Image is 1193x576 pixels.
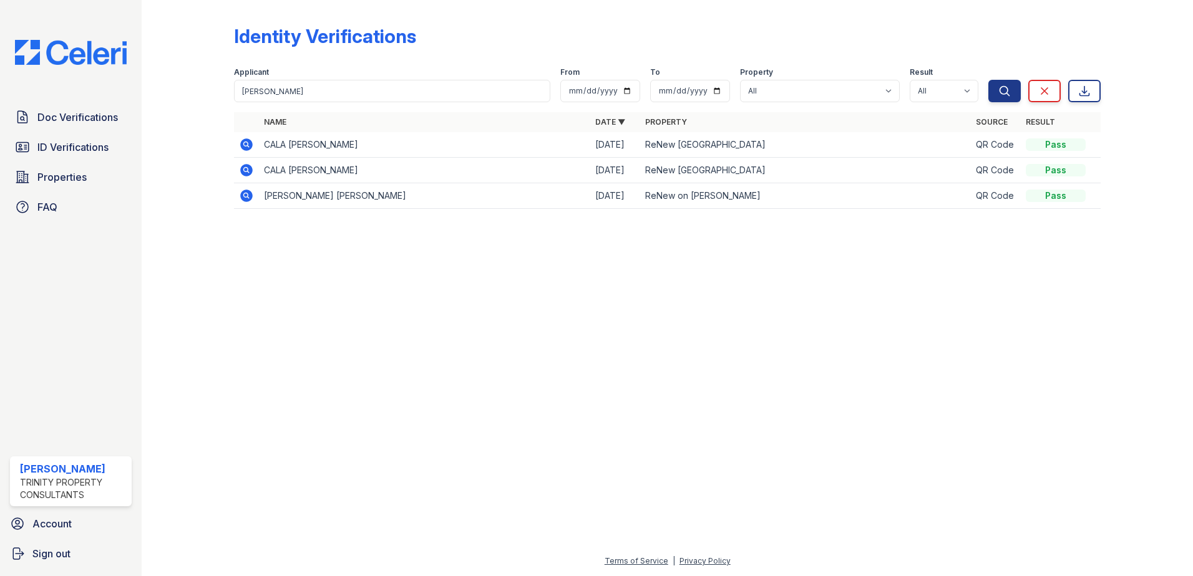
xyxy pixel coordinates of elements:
div: Pass [1026,190,1086,202]
div: Pass [1026,164,1086,176]
div: | [673,556,675,565]
a: Date ▼ [595,117,625,127]
td: ReNew [GEOGRAPHIC_DATA] [640,132,971,158]
a: Name [264,117,286,127]
a: Property [645,117,687,127]
a: Source [976,117,1008,127]
span: ID Verifications [37,140,109,155]
td: QR Code [971,158,1021,183]
div: Identity Verifications [234,25,416,47]
label: Result [910,67,933,77]
label: Property [740,67,773,77]
span: Doc Verifications [37,110,118,125]
img: CE_Logo_Blue-a8612792a0a2168367f1c8372b55b34899dd931a85d93a1a3d3e32e68fde9ad4.png [5,40,137,65]
label: Applicant [234,67,269,77]
td: [DATE] [590,183,640,209]
td: [DATE] [590,158,640,183]
td: QR Code [971,183,1021,209]
span: Properties [37,170,87,185]
a: Doc Verifications [10,105,132,130]
td: [PERSON_NAME] [PERSON_NAME] [259,183,590,209]
td: CALA [PERSON_NAME] [259,132,590,158]
a: ID Verifications [10,135,132,160]
span: Sign out [32,546,71,561]
label: From [560,67,580,77]
a: FAQ [10,194,132,219]
td: [DATE] [590,132,640,158]
div: [PERSON_NAME] [20,461,127,476]
div: Pass [1026,138,1086,151]
a: Properties [10,165,132,190]
a: Result [1026,117,1055,127]
td: ReNew on [PERSON_NAME] [640,183,971,209]
span: Account [32,516,72,531]
label: To [650,67,660,77]
span: FAQ [37,199,57,214]
a: Terms of Service [605,556,668,565]
a: Sign out [5,541,137,566]
td: ReNew [GEOGRAPHIC_DATA] [640,158,971,183]
a: Account [5,511,137,536]
td: CALA [PERSON_NAME] [259,158,590,183]
a: Privacy Policy [679,556,731,565]
td: QR Code [971,132,1021,158]
div: Trinity Property Consultants [20,476,127,501]
input: Search by name or phone number [234,80,550,102]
